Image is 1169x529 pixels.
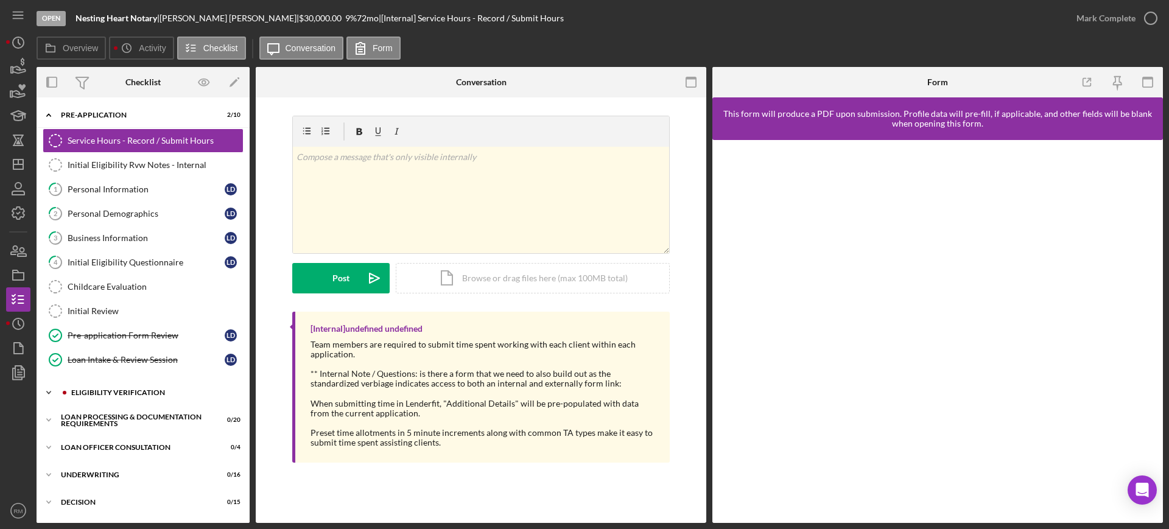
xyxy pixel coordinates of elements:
label: Activity [139,43,166,53]
a: 3Business InformationLD [43,226,244,250]
div: Personal Information [68,184,225,194]
div: Pre-Application [61,111,210,119]
label: Checklist [203,43,238,53]
a: Initial Review [43,299,244,323]
div: Initial Eligibility Questionnaire [68,257,225,267]
div: L D [225,329,237,342]
div: Open Intercom Messenger [1128,475,1157,505]
div: | [Internal] Service Hours - Record / Submit Hours [379,13,564,23]
a: Childcare Evaluation [43,275,244,299]
div: Eligibility Verification [71,389,234,396]
div: 72 mo [357,13,379,23]
div: Team members are required to submit time spent working with each client within each application. [311,340,658,359]
div: Underwriting [61,471,210,478]
iframe: Lenderfit form [725,152,1152,511]
tspan: 2 [54,209,57,217]
div: Loan Intake & Review Session [68,355,225,365]
div: Initial Eligibility Rvw Notes - Internal [68,160,243,170]
button: Activity [109,37,174,60]
div: Loan Officer Consultation [61,444,210,451]
div: This form will produce a PDF upon submission. Profile data will pre-fill, if applicable, and othe... [718,109,1157,128]
div: Service Hours - Record / Submit Hours [68,136,243,145]
div: $30,000.00 [299,13,345,23]
div: Mark Complete [1076,6,1136,30]
div: Form [927,77,948,87]
label: Overview [63,43,98,53]
div: | [75,13,160,23]
div: Personal Demographics [68,209,225,219]
div: Pre-application Form Review [68,331,225,340]
div: L D [225,256,237,268]
a: 1Personal InformationLD [43,177,244,201]
div: Preset time allotments in 5 minute increments along with common TA types make it easy to submit t... [311,428,658,447]
div: L D [225,232,237,244]
button: Mark Complete [1064,6,1163,30]
a: Initial Eligibility Rvw Notes - Internal [43,153,244,177]
div: Post [332,263,349,293]
button: Checklist [177,37,246,60]
div: 2 / 10 [219,111,240,119]
div: Business Information [68,233,225,243]
div: L D [225,208,237,220]
div: Conversation [456,77,507,87]
tspan: 3 [54,234,57,242]
b: Nesting Heart Notary [75,13,157,23]
label: Conversation [286,43,336,53]
div: 9 % [345,13,357,23]
button: Post [292,263,390,293]
div: 0 / 4 [219,444,240,451]
tspan: 1 [54,185,57,193]
div: [Internal] undefined undefined [311,324,423,334]
div: Loan Processing & Documentation Requirements [61,413,210,427]
div: L D [225,183,237,195]
button: RM [6,499,30,523]
tspan: 4 [54,258,58,266]
div: Checklist [125,77,161,87]
label: Form [373,43,393,53]
div: L D [225,354,237,366]
div: Initial Review [68,306,243,316]
div: 0 / 20 [219,416,240,424]
div: 0 / 16 [219,471,240,478]
div: ** Internal Note / Questions: is there a form that we need to also build out as the standardized ... [311,369,658,388]
a: Pre-application Form ReviewLD [43,323,244,348]
div: 0 / 15 [219,499,240,506]
a: 4Initial Eligibility QuestionnaireLD [43,250,244,275]
div: Decision [61,499,210,506]
div: When submitting time in Lenderfit, "Additional Details" will be pre-populated with data from the ... [311,399,658,418]
button: Form [346,37,401,60]
a: Service Hours - Record / Submit Hours [43,128,244,153]
div: [PERSON_NAME] [PERSON_NAME] | [160,13,299,23]
text: RM [14,508,23,514]
button: Conversation [259,37,344,60]
div: Childcare Evaluation [68,282,243,292]
div: Open [37,11,66,26]
a: 2Personal DemographicsLD [43,201,244,226]
a: Loan Intake & Review SessionLD [43,348,244,372]
button: Overview [37,37,106,60]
